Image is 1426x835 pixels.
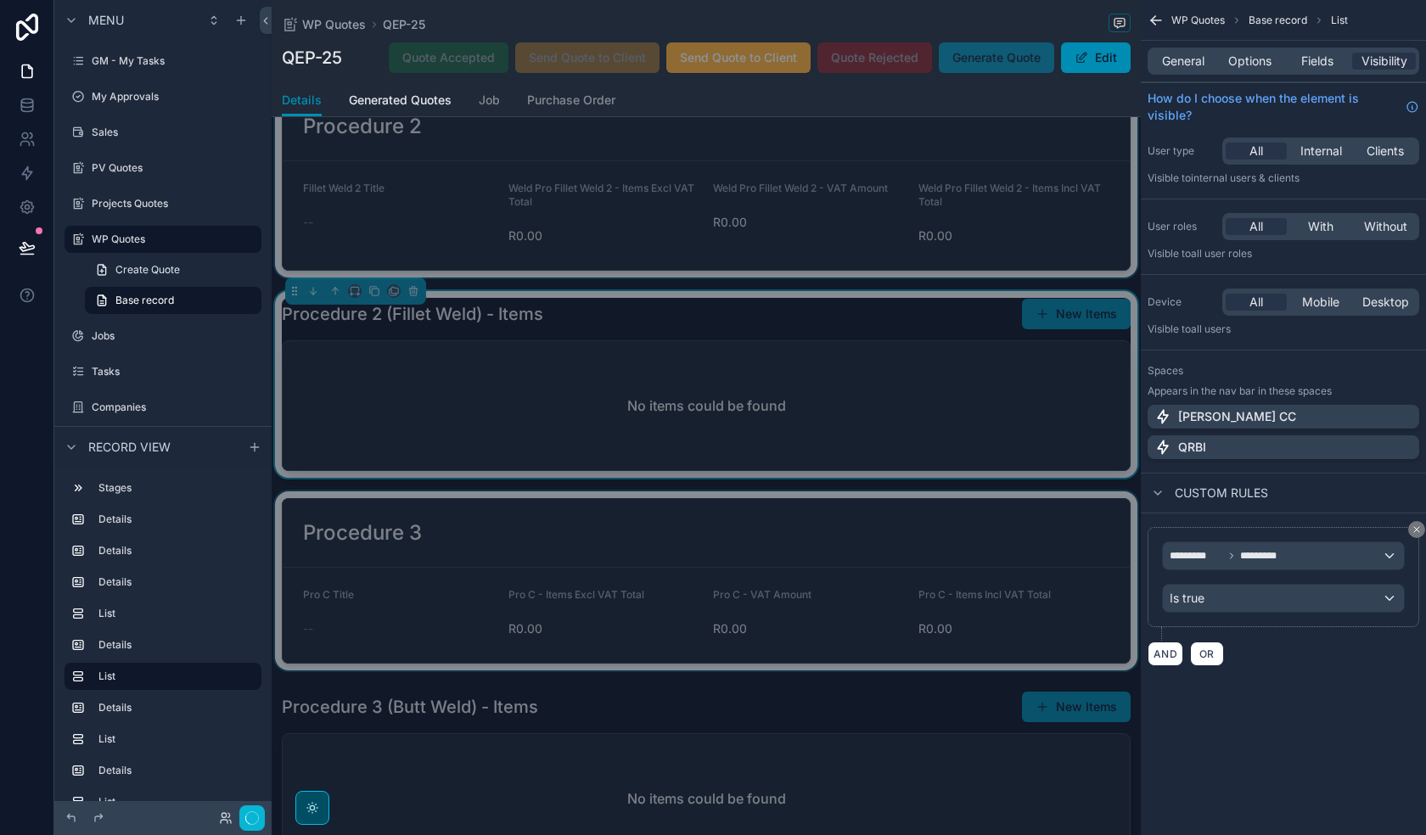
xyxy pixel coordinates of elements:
[88,439,171,456] span: Record view
[92,161,258,175] label: PV Quotes
[92,197,258,210] label: Projects Quotes
[65,119,261,146] a: Sales
[1190,642,1224,666] button: OR
[1170,590,1204,607] span: Is true
[1300,143,1342,160] span: Internal
[98,732,255,746] label: List
[282,302,543,326] h1: Procedure 2 (Fillet Weld) - Items
[1178,439,1206,456] p: QRBI
[65,226,261,253] a: WP Quotes
[1191,171,1300,184] span: Internal users & clients
[1148,322,1419,336] p: Visible to
[282,46,342,70] h1: QEP-25
[65,322,261,350] a: Jobs
[98,544,255,558] label: Details
[1191,322,1231,335] span: all users
[92,329,258,343] label: Jobs
[1148,295,1215,309] label: Device
[92,401,258,414] label: Companies
[92,90,258,104] label: My Approvals
[282,92,322,109] span: Details
[98,575,255,589] label: Details
[1148,247,1419,261] p: Visible to
[88,12,124,29] span: Menu
[1171,14,1225,27] span: WP Quotes
[1148,90,1399,124] span: How do I choose when the element is visible?
[1148,642,1183,666] button: AND
[1228,53,1272,70] span: Options
[1148,220,1215,233] label: User roles
[98,607,255,620] label: List
[54,467,272,801] div: scrollable content
[98,670,248,683] label: List
[98,795,255,809] label: List
[627,395,786,416] h2: No items could be found
[98,513,255,526] label: Details
[1361,53,1407,70] span: Visibility
[282,85,322,117] a: Details
[92,54,258,68] label: GM - My Tasks
[479,85,500,119] a: Job
[1148,171,1419,185] p: Visible to
[1022,299,1131,329] button: New Items
[98,638,255,652] label: Details
[383,16,425,33] a: QEP-25
[527,92,615,109] span: Purchase Order
[1162,584,1405,613] button: Is true
[1367,143,1404,160] span: Clients
[1148,384,1419,398] p: Appears in the nav bar in these spaces
[1148,364,1183,378] label: Spaces
[1249,14,1307,27] span: Base record
[65,190,261,217] a: Projects Quotes
[98,701,255,715] label: Details
[92,365,258,378] label: Tasks
[1301,53,1333,70] span: Fields
[65,358,261,385] a: Tasks
[65,154,261,182] a: PV Quotes
[65,394,261,421] a: Companies
[1362,294,1409,311] span: Desktop
[85,256,261,283] a: Create Quote
[65,48,261,75] a: GM - My Tasks
[1249,218,1263,235] span: All
[92,126,258,139] label: Sales
[1249,294,1263,311] span: All
[1308,218,1333,235] span: With
[115,263,180,277] span: Create Quote
[1148,90,1419,124] a: How do I choose when the element is visible?
[1175,485,1268,502] span: Custom rules
[1162,53,1204,70] span: General
[98,764,255,777] label: Details
[1331,14,1348,27] span: List
[527,85,615,119] a: Purchase Order
[1178,408,1296,425] p: [PERSON_NAME] CC
[479,92,500,109] span: Job
[98,481,255,495] label: Stages
[1302,294,1339,311] span: Mobile
[1196,647,1218,660] span: OR
[1249,143,1263,160] span: All
[85,287,261,314] a: Base record
[115,294,174,307] span: Base record
[282,16,366,33] a: WP Quotes
[65,83,261,110] a: My Approvals
[92,233,251,246] label: WP Quotes
[302,16,366,33] span: WP Quotes
[1061,42,1131,73] button: Edit
[1364,218,1407,235] span: Without
[349,92,452,109] span: Generated Quotes
[349,85,452,119] a: Generated Quotes
[1148,144,1215,158] label: User type
[1191,247,1252,260] span: All user roles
